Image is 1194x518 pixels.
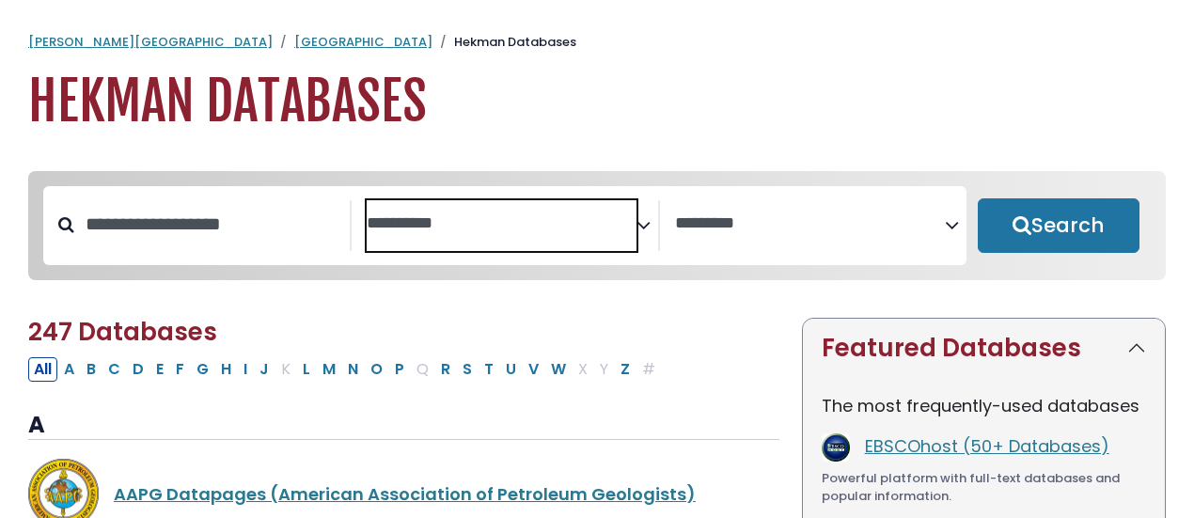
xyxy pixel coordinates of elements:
[238,357,253,382] button: Filter Results I
[28,33,1166,52] nav: breadcrumb
[191,357,214,382] button: Filter Results G
[58,357,80,382] button: Filter Results A
[479,357,499,382] button: Filter Results T
[102,357,126,382] button: Filter Results C
[615,357,636,382] button: Filter Results Z
[294,33,432,51] a: [GEOGRAPHIC_DATA]
[170,357,190,382] button: Filter Results F
[28,33,273,51] a: [PERSON_NAME][GEOGRAPHIC_DATA]
[28,357,57,382] button: All
[523,357,544,382] button: Filter Results V
[81,357,102,382] button: Filter Results B
[457,357,478,382] button: Filter Results S
[822,393,1146,418] p: The most frequently-used databases
[28,356,663,380] div: Alpha-list to filter by first letter of database name
[803,319,1165,378] button: Featured Databases
[215,357,237,382] button: Filter Results H
[435,357,456,382] button: Filter Results R
[822,469,1146,506] div: Powerful platform with full-text databases and popular information.
[389,357,410,382] button: Filter Results P
[28,412,779,440] h3: A
[365,357,388,382] button: Filter Results O
[254,357,275,382] button: Filter Results J
[367,214,636,234] textarea: Search
[978,198,1139,253] button: Submit for Search Results
[74,209,350,240] input: Search database by title or keyword
[28,315,217,349] span: 247 Databases
[297,357,316,382] button: Filter Results L
[342,357,364,382] button: Filter Results N
[28,171,1166,280] nav: Search filters
[28,71,1166,133] h1: Hekman Databases
[500,357,522,382] button: Filter Results U
[127,357,149,382] button: Filter Results D
[317,357,341,382] button: Filter Results M
[114,482,696,506] a: AAPG Datapages (American Association of Petroleum Geologists)
[675,214,945,234] textarea: Search
[150,357,169,382] button: Filter Results E
[432,33,576,52] li: Hekman Databases
[865,434,1109,458] a: EBSCOhost (50+ Databases)
[545,357,572,382] button: Filter Results W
